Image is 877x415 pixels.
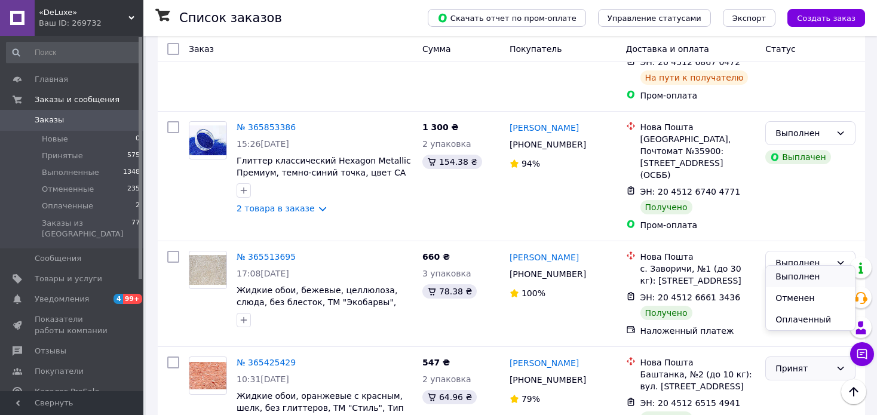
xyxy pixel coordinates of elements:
[640,356,756,368] div: Нова Пошта
[422,252,450,262] span: 660 ₴
[640,200,692,214] div: Получено
[626,44,709,54] span: Доставка и оплата
[510,251,579,263] a: [PERSON_NAME]
[35,115,64,125] span: Заказы
[522,288,545,298] span: 100%
[841,379,866,404] button: Наверх
[608,14,701,23] span: Управление статусами
[640,219,756,231] div: Пром-оплата
[775,362,831,375] div: Принят
[640,251,756,263] div: Нова Пошта
[723,9,775,27] button: Экспорт
[35,74,68,85] span: Главная
[775,256,831,269] div: Выполнен
[189,251,227,289] a: Фото товару
[640,70,749,85] div: На пути к получателю
[510,357,579,369] a: [PERSON_NAME]
[640,133,756,181] div: [GEOGRAPHIC_DATA], Почтомат №35900: [STREET_ADDRESS] (ОСББ)
[237,358,296,367] a: № 365425429
[850,342,874,366] button: Чат с покупателем
[131,218,140,239] span: 77
[42,167,99,178] span: Выполненные
[42,201,93,211] span: Оплаченные
[42,134,68,145] span: Новые
[123,167,140,178] span: 1348
[775,13,865,22] a: Создать заказ
[127,150,140,161] span: 575
[797,14,855,23] span: Создать заказ
[765,44,796,54] span: Статус
[189,356,227,395] a: Фото товару
[422,139,471,149] span: 2 упаковка
[640,90,756,102] div: Пром-оплата
[422,374,471,384] span: 2 упаковка
[422,390,477,404] div: 64.96 ₴
[237,269,289,278] span: 17:08[DATE]
[640,121,756,133] div: Нова Пошта
[766,266,855,287] li: Выполнен
[732,14,766,23] span: Экспорт
[522,159,540,168] span: 94%
[237,122,296,132] a: № 365853386
[237,139,289,149] span: 15:26[DATE]
[179,11,282,25] h1: Список заказов
[422,155,482,169] div: 154.38 ₴
[237,156,411,189] a: Глиттер классический Hexagon Metallic Премиум, темно-синий точка, цвет СА 1870, размер 1/40 ( 0,6...
[136,201,140,211] span: 2
[42,150,83,161] span: Принятые
[510,140,586,149] span: [PHONE_NUMBER]
[640,263,756,287] div: с. Заворичи, №1 (до 30 кг): [STREET_ADDRESS]
[428,9,586,27] button: Скачать отчет по пром-оплате
[766,287,855,309] li: Отменен
[422,269,471,278] span: 3 упаковка
[6,42,141,63] input: Поиск
[39,7,128,18] span: «DeLuxe»
[522,394,540,404] span: 79%
[136,134,140,145] span: 0
[189,255,226,285] img: Фото товару
[189,125,226,155] img: Фото товару
[510,269,586,279] span: [PHONE_NUMBER]
[510,375,586,385] span: [PHONE_NUMBER]
[640,187,741,196] span: ЭН: 20 4512 6740 4771
[189,44,214,54] span: Заказ
[35,346,66,356] span: Отзывы
[35,314,111,336] span: Показатели работы компании
[237,285,397,319] a: Жидкие обои, бежевые, целлюлоза, слюда, без блесток, ТМ "Экобарвы", Мика, М2-М
[766,309,855,330] li: Оплаченный
[640,57,741,67] span: ЭН: 20 4512 6867 0472
[35,253,81,264] span: Сообщения
[114,294,123,304] span: 4
[640,398,741,408] span: ЭН: 20 4512 6515 4941
[437,13,577,23] span: Скачать отчет по пром-оплате
[422,358,450,367] span: 547 ₴
[237,204,315,213] a: 2 товара в заказе
[35,94,119,105] span: Заказы и сообщения
[189,362,226,390] img: Фото товару
[39,18,143,29] div: Ваш ID: 269732
[422,122,459,132] span: 1 300 ₴
[640,293,741,302] span: ЭН: 20 4512 6661 3436
[35,273,102,284] span: Товары и услуги
[123,294,143,304] span: 99+
[422,284,477,299] div: 78.38 ₴
[42,218,131,239] span: Заказы из [GEOGRAPHIC_DATA]
[127,184,140,195] span: 235
[510,122,579,134] a: [PERSON_NAME]
[640,306,692,320] div: Получено
[640,325,756,337] div: Наложенный платеж
[510,44,562,54] span: Покупатель
[787,9,865,27] button: Создать заказ
[237,374,289,384] span: 10:31[DATE]
[42,184,94,195] span: Отмененные
[775,127,831,140] div: Выполнен
[598,9,711,27] button: Управление статусами
[35,386,99,397] span: Каталог ProSale
[237,252,296,262] a: № 365513695
[422,44,451,54] span: Сумма
[640,368,756,392] div: Баштанка, №2 (до 10 кг): вул. [STREET_ADDRESS]
[189,121,227,159] a: Фото товару
[765,150,830,164] div: Выплачен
